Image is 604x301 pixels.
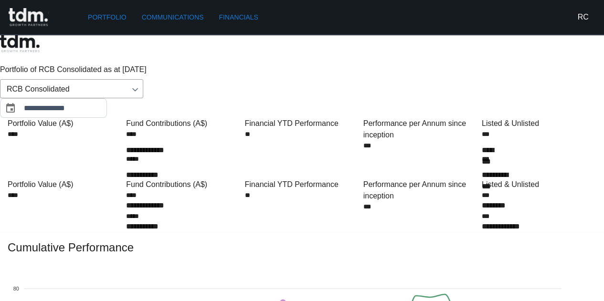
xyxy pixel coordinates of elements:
[126,179,241,190] div: Fund Contributions (A$)
[138,9,208,26] a: Communications
[8,118,122,129] div: Portfolio Value (A$)
[482,179,596,190] div: Listed & Unlisted
[8,179,122,190] div: Portfolio Value (A$)
[363,179,478,202] div: Performance per Annum since inception
[482,118,596,129] div: Listed & Unlisted
[577,11,588,23] h6: RC
[244,118,359,129] div: Financial YTD Performance
[84,9,130,26] a: Portfolio
[573,8,593,27] button: RC
[8,240,596,255] span: Cumulative Performance
[363,118,478,141] div: Performance per Annum since inception
[126,118,241,129] div: Fund Contributions (A$)
[13,286,19,291] tspan: 80
[215,9,262,26] a: Financials
[1,99,20,118] button: Choose date, selected date is Sep 30, 2025
[244,179,359,190] div: Financial YTD Performance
